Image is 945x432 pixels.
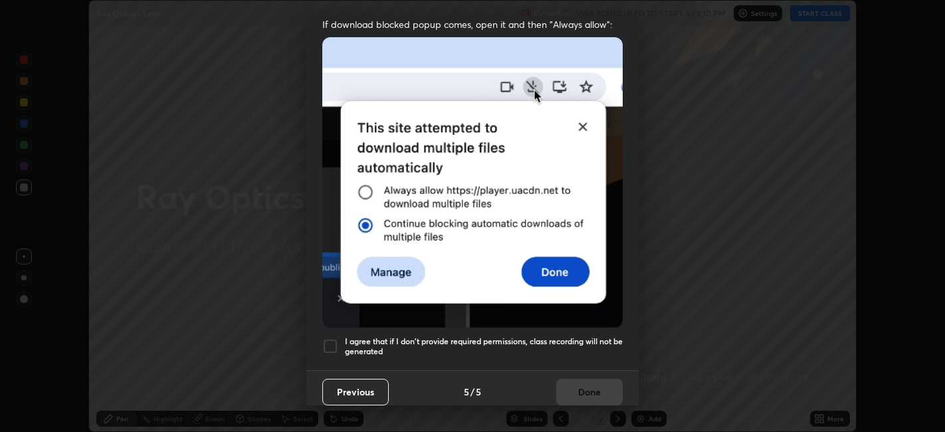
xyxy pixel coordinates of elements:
img: downloads-permission-blocked.gif [322,37,623,328]
h4: 5 [464,385,469,399]
h5: I agree that if I don't provide required permissions, class recording will not be generated [345,336,623,357]
h4: / [471,385,474,399]
h4: 5 [476,385,481,399]
button: Previous [322,379,389,405]
span: If download blocked popup comes, open it and then "Always allow": [322,18,623,31]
